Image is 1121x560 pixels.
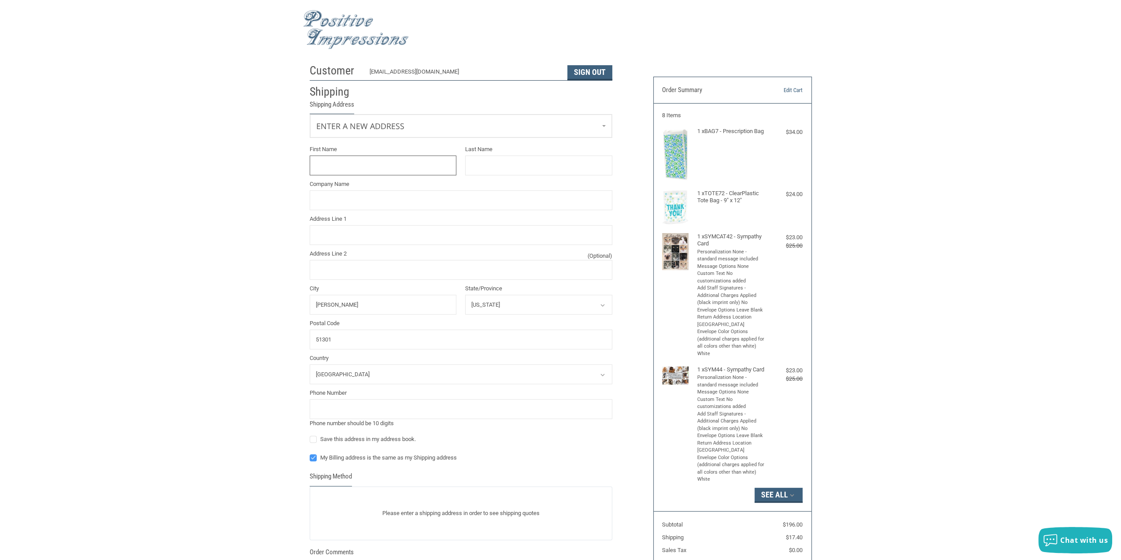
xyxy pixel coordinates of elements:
li: Envelope Color Options (additional charges applied for all colors other than white) White [697,328,766,357]
li: Return Address Location [GEOGRAPHIC_DATA] [697,314,766,328]
label: Postal Code [310,319,612,328]
img: Positive Impressions [303,10,409,49]
li: Message Options None [697,389,766,396]
span: Sales Tax [662,547,686,553]
h4: 1 x TOTE72 - ClearPlastic Tote Bag - 9" x 12" [697,190,766,204]
label: Last Name [465,145,612,154]
button: See All [755,488,803,503]
h4: 1 x SYM44 - Sympathy Card [697,366,766,373]
li: Personalization None - standard message included [697,248,766,263]
h3: 8 Items [662,112,803,119]
li: Custom Text No customizations added [697,270,766,285]
span: Enter a new address [316,121,404,131]
a: Enter or select a different address [310,115,612,137]
p: Please enter a shipping address in order to see shipping quotes [310,504,612,522]
div: $23.00 [767,233,803,242]
div: [EMAIL_ADDRESS][DOMAIN_NAME] [370,67,559,80]
span: Subtotal [662,521,683,528]
li: Return Address Location [GEOGRAPHIC_DATA] [697,440,766,454]
li: Envelope Options Leave Blank [697,432,766,440]
span: $0.00 [789,547,803,553]
label: Country [310,354,612,363]
label: State/Province [465,284,612,293]
label: City [310,284,457,293]
div: $34.00 [767,128,803,137]
a: Edit Cart [758,86,803,95]
small: (Optional) [588,252,612,260]
div: $25.00 [767,375,803,383]
div: $23.00 [767,366,803,375]
label: Address Line 2 [310,249,612,258]
li: Add Staff Signatures - Additional Charges Applied (black imprint only) No [697,285,766,307]
li: Add Staff Signatures - Additional Charges Applied (black imprint only) No [697,411,766,433]
h4: 1 x SYMCAT42 - Sympathy Card [697,233,766,248]
span: Chat with us [1060,535,1108,545]
h2: Customer [310,63,361,78]
button: Sign Out [567,65,612,80]
div: Phone number should be 10 digits [310,419,612,428]
label: My Billing address is the same as my Shipping address [310,454,612,461]
legend: Shipping Address [310,100,354,114]
h4: 1 x BAG7 - Prescription Bag [697,128,766,135]
label: Phone Number [310,389,612,397]
label: First Name [310,145,457,154]
label: Company Name [310,180,612,189]
h2: Shipping [310,85,361,99]
li: Custom Text No customizations added [697,396,766,411]
span: Shipping [662,534,684,541]
label: Save this address in my address book. [310,436,612,443]
div: $24.00 [767,190,803,199]
label: Address Line 1 [310,215,612,223]
span: $196.00 [783,521,803,528]
li: Personalization None - standard message included [697,374,766,389]
div: $25.00 [767,241,803,250]
li: Envelope Options Leave Blank [697,307,766,314]
button: Chat with us [1038,527,1112,553]
li: Message Options None [697,263,766,271]
h3: Order Summary [662,86,758,95]
li: Envelope Color Options (additional charges applied for all colors other than white) White [697,454,766,483]
span: $17.40 [786,534,803,541]
legend: Shipping Method [310,471,352,486]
